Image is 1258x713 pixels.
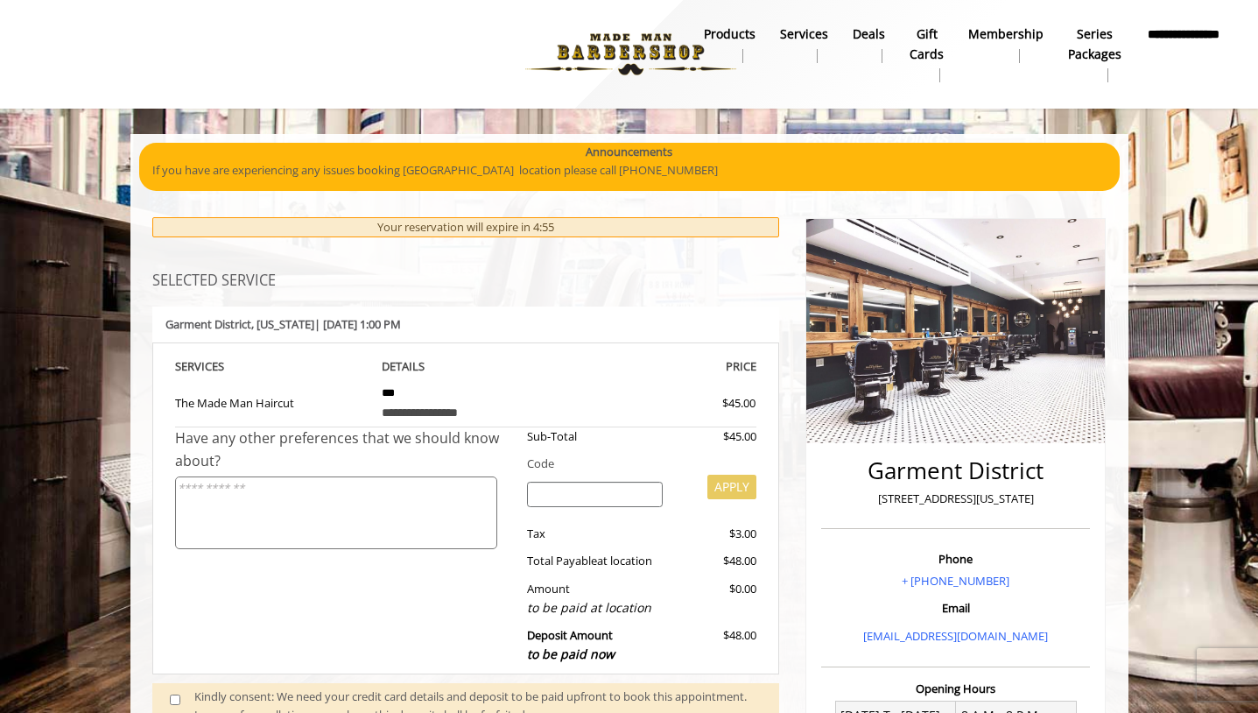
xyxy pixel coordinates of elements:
a: Productsproducts [692,22,768,67]
span: at location [597,553,652,568]
div: $48.00 [676,552,756,570]
a: ServicesServices [768,22,840,67]
div: Sub-Total [514,427,676,446]
span: S [218,358,224,374]
th: SERVICE [175,356,369,377]
th: PRICE [563,356,757,377]
div: $48.00 [676,626,756,664]
b: gift cards [910,25,944,64]
h3: SELECTED SERVICE [152,273,780,289]
div: Total Payable [514,552,676,570]
img: Made Man Barbershop logo [510,6,751,102]
td: The Made Man Haircut [175,376,369,427]
th: DETAILS [369,356,563,377]
a: DealsDeals [840,22,897,67]
b: Services [780,25,828,44]
div: $0.00 [676,580,756,618]
div: $45.00 [659,394,756,413]
b: Deposit Amount [527,627,615,662]
a: MembershipMembership [956,22,1056,67]
p: If you have are experiencing any issues booking [GEOGRAPHIC_DATA] location please call [PHONE_NUM... [152,161,1107,180]
b: Membership [968,25,1044,44]
span: to be paid now [527,646,615,662]
a: [EMAIL_ADDRESS][DOMAIN_NAME] [863,628,1048,644]
button: APPLY [707,475,756,499]
div: $3.00 [676,525,756,543]
div: Your reservation will expire in 4:55 [152,217,780,237]
b: Announcements [586,143,672,161]
div: Amount [514,580,676,618]
b: Series packages [1068,25,1121,64]
b: products [704,25,756,44]
a: + [PHONE_NUMBER] [902,573,1009,589]
b: Garment District | [DATE] 1:00 PM [165,316,401,332]
div: Code [514,455,756,473]
div: $45.00 [676,427,756,446]
div: to be paid at location [527,598,663,618]
a: Gift cardsgift cards [897,22,956,87]
span: , [US_STATE] [251,316,314,332]
h3: Email [826,602,1086,614]
a: Series packagesSeries packages [1056,22,1134,87]
div: Have any other preferences that we should know about? [175,427,515,472]
h2: Garment District [826,458,1086,484]
h3: Phone [826,553,1086,565]
h3: Opening Hours [821,682,1090,695]
div: Tax [514,525,676,543]
p: [STREET_ADDRESS][US_STATE] [826,490,1086,508]
b: Deals [853,25,885,44]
